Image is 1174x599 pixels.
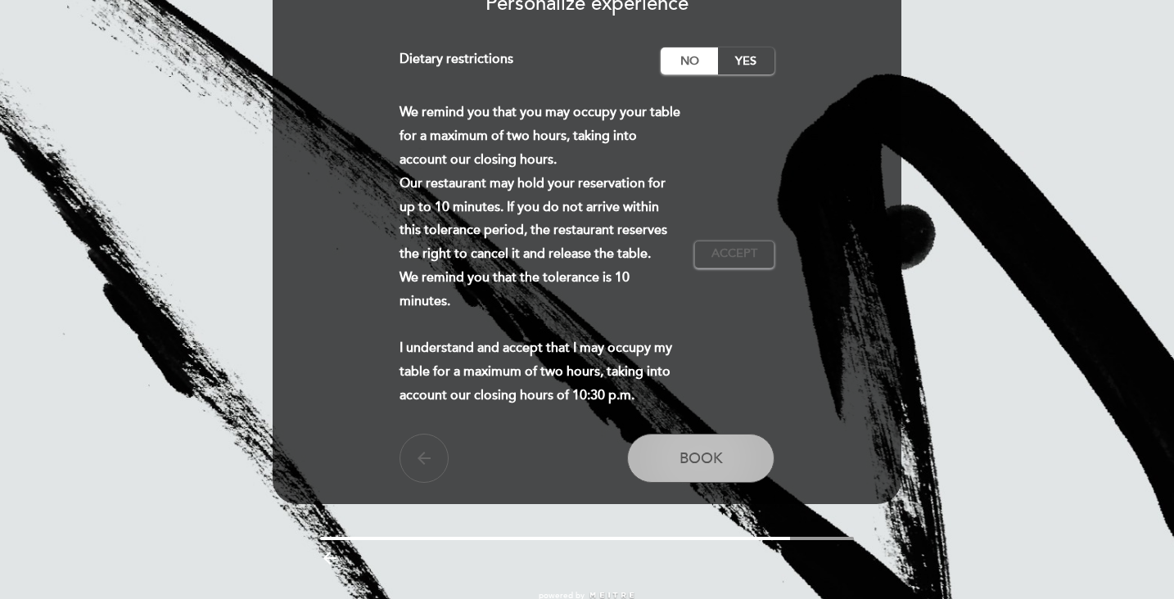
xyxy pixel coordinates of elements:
[711,245,757,263] span: Accept
[627,434,774,483] button: Book
[400,47,662,74] div: Dietary restrictions
[320,548,340,568] i: arrow_backward
[717,47,774,74] label: Yes
[400,434,449,483] button: arrow_back
[661,47,718,74] label: No
[414,448,434,468] i: arrow_back
[680,449,723,467] span: Book
[400,101,695,407] div: We remind you that you may occupy your table for a maximum of two hours, taking into account our ...
[694,241,774,268] button: Accept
